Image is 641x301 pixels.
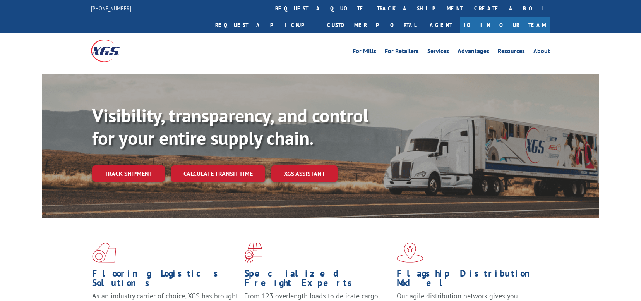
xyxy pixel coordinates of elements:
a: About [533,48,550,57]
a: Track shipment [92,165,165,182]
a: Customer Portal [321,17,422,33]
a: XGS ASSISTANT [271,165,338,182]
img: xgs-icon-total-supply-chain-intelligence-red [92,243,116,263]
b: Visibility, transparency, and control for your entire supply chain. [92,103,368,150]
a: Resources [498,48,525,57]
a: Request a pickup [209,17,321,33]
a: Calculate transit time [171,165,265,182]
img: xgs-icon-flagship-distribution-model-red [397,243,423,263]
h1: Flooring Logistics Solutions [92,269,238,291]
a: Advantages [458,48,489,57]
a: [PHONE_NUMBER] [91,4,131,12]
a: Agent [422,17,460,33]
a: For Mills [353,48,376,57]
a: For Retailers [385,48,419,57]
a: Services [427,48,449,57]
h1: Flagship Distribution Model [397,269,543,291]
a: Join Our Team [460,17,550,33]
h1: Specialized Freight Experts [244,269,391,291]
img: xgs-icon-focused-on-flooring-red [244,243,262,263]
